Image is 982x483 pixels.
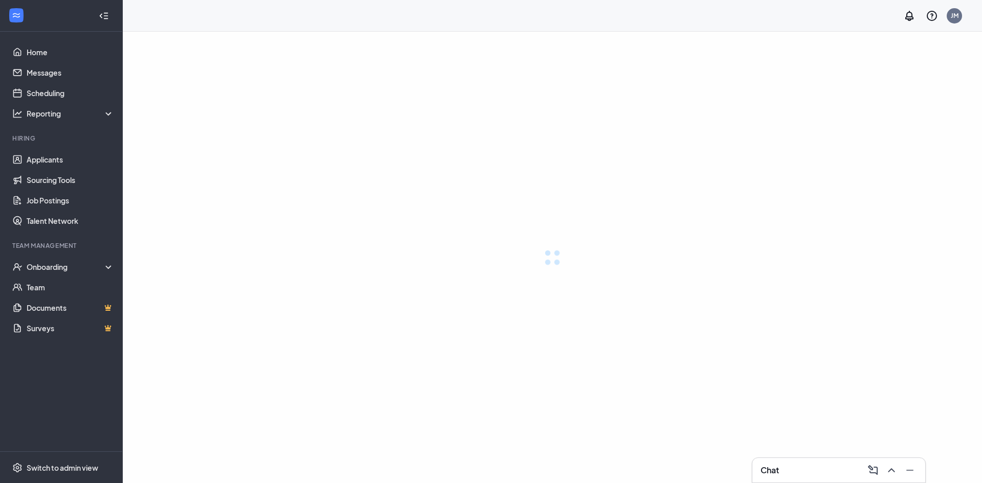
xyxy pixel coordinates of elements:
[27,262,115,272] div: Onboarding
[27,83,114,103] a: Scheduling
[12,262,23,272] svg: UserCheck
[867,464,879,476] svg: ComposeMessage
[27,42,114,62] a: Home
[926,10,938,22] svg: QuestionInfo
[904,464,916,476] svg: Minimize
[885,464,898,476] svg: ChevronUp
[27,170,114,190] a: Sourcing Tools
[27,108,115,119] div: Reporting
[12,108,23,119] svg: Analysis
[27,277,114,297] a: Team
[27,297,114,318] a: DocumentsCrown
[864,462,880,478] button: ComposeMessage
[761,465,779,476] h3: Chat
[12,241,112,250] div: Team Management
[901,462,917,478] button: Minimize
[903,10,916,22] svg: Notifications
[27,318,114,338] a: SurveysCrown
[27,149,114,170] a: Applicants
[11,10,21,20] svg: WorkstreamLogo
[27,190,114,211] a: Job Postings
[27,211,114,231] a: Talent Network
[951,11,958,20] div: JM
[27,62,114,83] a: Messages
[12,134,112,143] div: Hiring
[882,462,899,478] button: ChevronUp
[12,463,23,473] svg: Settings
[27,463,98,473] div: Switch to admin view
[99,11,109,21] svg: Collapse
